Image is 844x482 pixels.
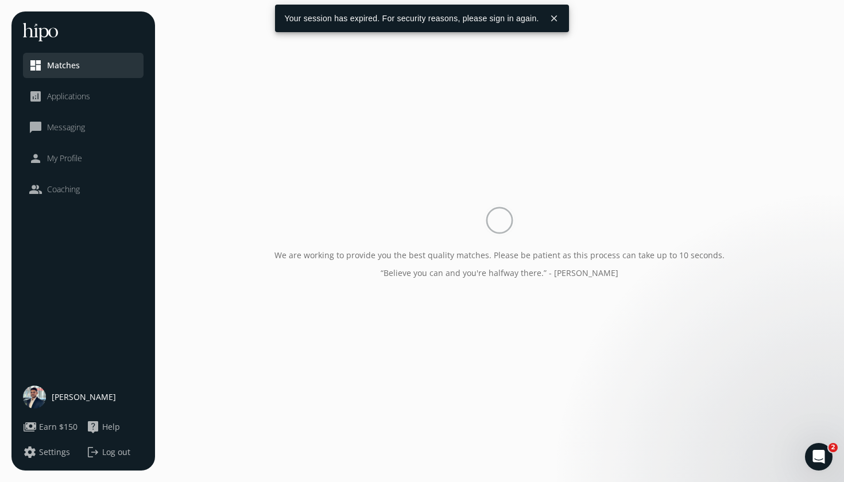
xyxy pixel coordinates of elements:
span: Settings [39,446,70,458]
a: paymentsEarn $150 [23,420,80,434]
a: chat_bubble_outlineMessaging [29,120,138,134]
span: Coaching [47,184,80,195]
span: logout [86,445,100,459]
span: Messaging [47,122,85,133]
iframe: Intercom live chat [805,443,833,471]
a: settingsSettings [23,445,80,459]
img: svg%3e [482,203,517,238]
span: chat_bubble_outline [29,120,42,134]
button: paymentsEarn $150 [23,420,78,434]
span: payments [23,420,37,434]
span: people [29,182,42,196]
iframe: Intercom notifications message [614,313,844,440]
span: settings [23,445,37,459]
span: dashboard [29,59,42,72]
span: Log out [102,446,130,458]
a: peopleCoaching [29,182,138,196]
a: live_helpHelp [86,420,144,434]
button: logoutLog out [86,445,144,459]
img: user-photo [23,386,46,409]
span: Matches [47,60,80,71]
span: [PERSON_NAME] [52,391,116,403]
span: live_help [86,420,100,434]
button: close [544,8,564,29]
div: Your session has expired. For security reasons, please sign in again. [275,5,543,32]
span: 2 [828,443,838,452]
span: My Profile [47,153,82,164]
button: live_helpHelp [86,420,120,434]
a: dashboardMatches [29,59,138,72]
span: Earn $150 [39,421,78,433]
a: personMy Profile [29,151,138,165]
span: Applications [47,91,90,102]
span: person [29,151,42,165]
p: “Believe you can and you're halfway there.” - [PERSON_NAME] [381,267,618,279]
button: settingsSettings [23,445,70,459]
span: analytics [29,90,42,103]
span: Help [102,421,120,433]
a: analyticsApplications [29,90,138,103]
img: hh-logo-white [23,23,58,41]
p: We are working to provide you the best quality matches. Please be patient as this process can tak... [274,249,725,261]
